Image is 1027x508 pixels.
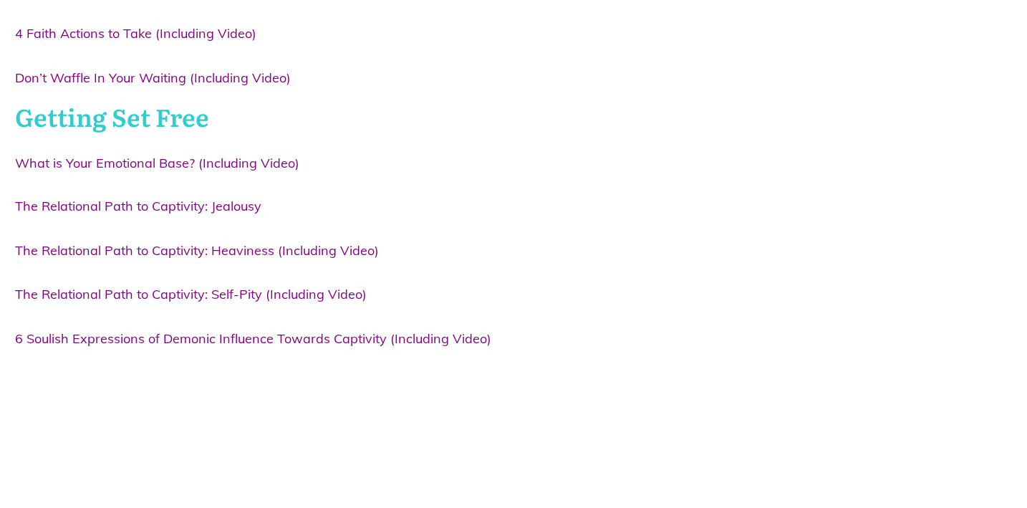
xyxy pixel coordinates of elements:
[15,70,291,86] a: Don’t Waffle In Your Waiting (Including Video)
[15,25,256,42] a: 4 Faith Actions to Take (Including Video)
[15,331,491,348] a: 6 Soulish Expressions of Demonic Influence Towards Captivity (Including Video)
[15,155,299,171] a: What is Your Emotional Base? (Including Video)
[15,98,209,134] span: Getting Set Free
[15,243,379,259] a: The Relational Path to Captivity: Heaviness (Including Video)
[15,198,261,215] a: The Relational Path to Captivity: Jealousy
[15,287,367,303] a: The Relational Path to Captivity: Self-Pity (Including Video)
